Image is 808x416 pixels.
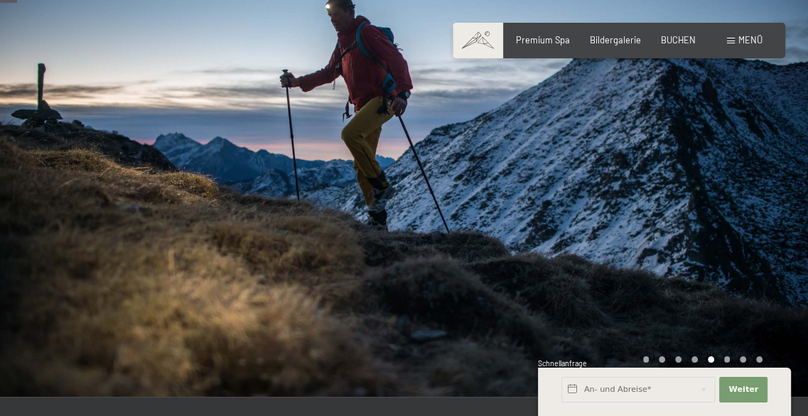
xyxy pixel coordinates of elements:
button: Weiter [719,377,767,402]
a: BUCHEN [661,34,696,46]
div: Carousel Pagination [638,356,763,363]
div: Carousel Page 6 [724,356,731,363]
span: Menü [738,34,763,46]
div: Carousel Page 8 [756,356,763,363]
span: Weiter [728,384,758,395]
div: Carousel Page 5 (Current Slide) [708,356,714,363]
a: Premium Spa [516,34,570,46]
div: Carousel Page 4 [691,356,698,363]
div: Carousel Page 7 [740,356,746,363]
span: Schnellanfrage [538,359,587,368]
div: Carousel Page 1 [643,356,650,363]
div: Carousel Page 3 [675,356,682,363]
div: Carousel Page 2 [659,356,665,363]
a: Bildergalerie [590,34,641,46]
